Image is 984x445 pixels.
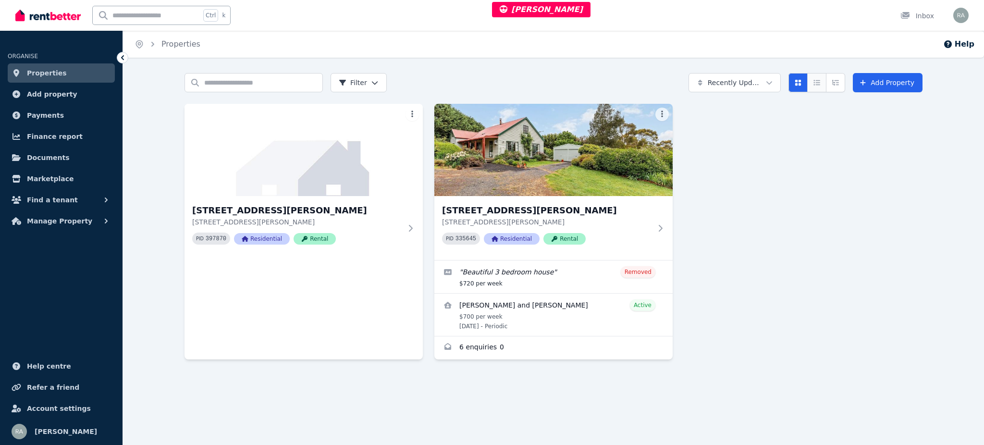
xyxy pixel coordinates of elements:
[434,336,673,359] a: Enquiries for 12 Trewhella Drive, Newham
[8,169,115,188] a: Marketplace
[689,73,781,92] button: Recently Updated
[27,131,83,142] span: Finance report
[455,235,476,242] code: 335645
[8,399,115,418] a: Account settings
[484,233,540,245] span: Residential
[900,11,934,21] div: Inbox
[123,31,212,58] nav: Breadcrumb
[27,88,77,100] span: Add property
[234,233,290,245] span: Residential
[434,260,673,293] a: Edit listing: Beautiful 3 bedroom house
[8,357,115,376] a: Help centre
[331,73,387,92] button: Filter
[184,104,423,260] a: 12 Trewhella Dr, Newham[STREET_ADDRESS][PERSON_NAME][STREET_ADDRESS][PERSON_NAME]PID 397870Reside...
[192,217,402,227] p: [STREET_ADDRESS][PERSON_NAME]
[192,204,402,217] h3: [STREET_ADDRESS][PERSON_NAME]
[434,104,673,196] img: 12 Trewhella Drive, Newham
[788,73,845,92] div: View options
[434,104,673,260] a: 12 Trewhella Drive, Newham[STREET_ADDRESS][PERSON_NAME][STREET_ADDRESS][PERSON_NAME]PID 335645Res...
[807,73,826,92] button: Compact list view
[446,236,454,241] small: PID
[442,217,652,227] p: [STREET_ADDRESS][PERSON_NAME]
[8,378,115,397] a: Refer a friend
[953,8,969,23] img: Rochelle Alvarez
[27,67,67,79] span: Properties
[196,236,204,241] small: PID
[27,382,79,393] span: Refer a friend
[8,106,115,125] a: Payments
[27,215,92,227] span: Manage Property
[8,53,38,60] span: ORGANISE
[543,233,586,245] span: Rental
[853,73,922,92] a: Add Property
[434,294,673,336] a: View details for Christine Inkley and Matthew Oastler
[8,63,115,83] a: Properties
[8,127,115,146] a: Finance report
[294,233,336,245] span: Rental
[27,403,91,414] span: Account settings
[27,360,71,372] span: Help centre
[27,173,74,185] span: Marketplace
[161,39,200,49] a: Properties
[826,73,845,92] button: Expanded list view
[203,9,218,22] span: Ctrl
[500,5,583,14] span: [PERSON_NAME]
[35,426,97,437] span: [PERSON_NAME]
[206,235,226,242] code: 397870
[15,8,81,23] img: RentBetter
[943,38,974,50] button: Help
[27,194,78,206] span: Find a tenant
[442,204,652,217] h3: [STREET_ADDRESS][PERSON_NAME]
[708,78,762,87] span: Recently Updated
[12,424,27,439] img: Rochelle Alvarez
[8,85,115,104] a: Add property
[222,12,225,19] span: k
[184,104,423,196] img: 12 Trewhella Dr, Newham
[339,78,367,87] span: Filter
[8,148,115,167] a: Documents
[655,108,669,121] button: More options
[406,108,419,121] button: More options
[8,211,115,231] button: Manage Property
[788,73,808,92] button: Card view
[27,110,64,121] span: Payments
[27,152,70,163] span: Documents
[8,190,115,210] button: Find a tenant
